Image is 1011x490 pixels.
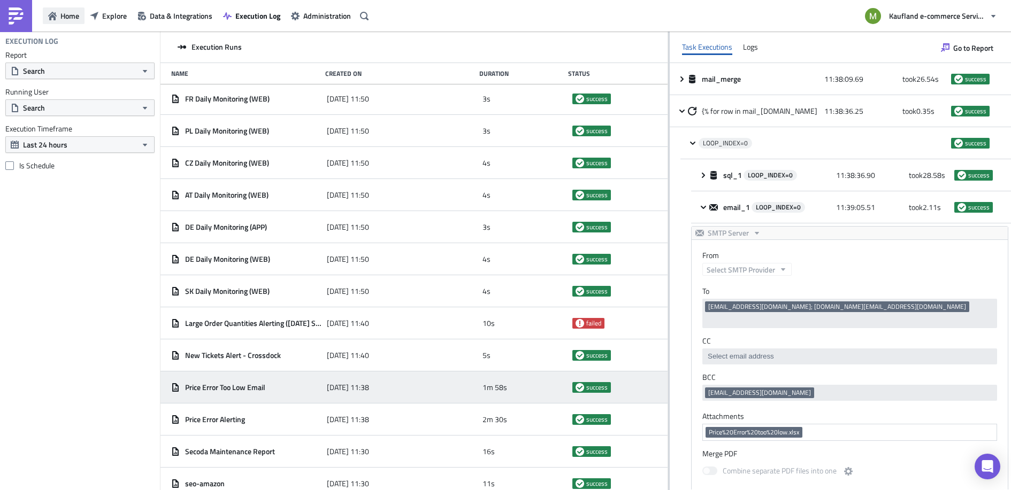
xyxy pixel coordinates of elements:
[482,254,491,264] span: 4s
[954,107,963,115] span: success
[576,223,584,231] span: success
[707,264,775,275] span: Select SMTP Provider
[5,161,155,170] label: Is Schedule
[150,10,212,21] span: Data & Integrations
[482,383,507,392] span: 1m 58s
[902,102,946,121] div: took 0.35 s
[708,227,749,239] span: SMTP Server
[586,415,608,424] span: success
[702,449,997,458] label: Merge PDF
[5,87,155,97] label: Running User
[482,126,491,136] span: 3s
[586,351,608,360] span: success
[132,7,218,24] button: Data & Integrations
[682,39,732,55] div: Task Executions
[327,318,369,328] span: [DATE] 11:40
[23,139,67,150] span: Last 24 hours
[303,10,351,21] span: Administration
[4,56,266,75] span: wir gehen davon aus, dass es bei der Erstellung Ihrer Angebote zu Fehlern gekommen ist.
[586,255,608,263] span: success
[4,85,267,104] span: Bitte überprüfen Sie, ob die im Anhang gelisteten Artikel die korrekten Produktpreise aufweisen.
[965,75,986,83] span: success
[482,94,491,104] span: 3s
[705,351,993,362] input: Select em ail add ress
[185,479,225,488] span: seo-amazon
[743,39,758,55] div: Logs
[85,7,132,24] button: Explore
[723,170,744,180] span: sql_1
[954,75,963,83] span: success
[748,171,793,180] span: LOOP_INDEX= 0
[482,415,507,424] span: 2m 30s
[586,319,601,328] span: failed
[576,255,584,263] span: success
[185,190,269,200] span: AT Daily Monitoring (WEB)
[586,479,608,488] span: success
[576,447,584,456] span: success
[218,7,286,24] button: Execution Log
[954,139,963,147] span: success
[327,158,369,168] span: [DATE] 11:50
[958,171,966,180] span: success
[327,286,369,296] span: [DATE] 11:50
[482,158,491,168] span: 4s
[702,286,997,296] label: To
[185,254,270,264] span: DE Daily Monitoring (WEB)
[936,39,999,56] button: Go to Report
[5,99,155,116] button: Search
[185,94,270,104] span: FR Daily Monitoring (WEB)
[842,465,855,478] button: Combine separate PDF files into one
[576,351,584,360] span: success
[482,351,491,360] span: 5s
[327,190,369,200] span: [DATE] 11:50
[586,95,608,103] span: success
[889,10,985,21] span: Kaufland e-commerce Services GmbH & Co. KG
[327,415,369,424] span: [DATE] 11:38
[576,191,584,199] span: success
[112,37,197,46] strong: Home-Deluxe-GmbH
[702,372,997,382] label: BCC
[586,223,608,231] span: success
[5,63,155,79] button: Search
[327,222,369,232] span: [DATE] 11:50
[192,42,242,52] span: Execution Runs
[286,7,356,24] button: Administration
[702,263,792,276] button: Select SMTP Provider
[968,203,990,212] span: success
[482,222,491,232] span: 3s
[4,38,112,46] span: Liebe Händlerin, lieber Händler
[576,415,584,424] span: success
[824,69,897,89] div: 11:38:09.69
[953,42,993,53] span: Go to Report
[576,383,584,392] span: success
[235,10,280,21] span: Execution Log
[909,198,949,217] div: took 2.11 s
[965,139,986,147] span: success
[586,447,608,456] span: success
[702,251,1008,260] label: From
[43,7,85,24] a: Home
[576,479,584,488] span: success
[327,126,369,136] span: [DATE] 11:50
[723,203,752,212] span: email_1
[902,69,946,89] div: took 26.54 s
[185,318,321,328] span: Large Order Quantities Alerting ([DATE] Simple Report)
[586,191,608,199] span: success
[171,69,320,77] div: Name
[185,286,270,296] span: SK Daily Monitoring (WEB)
[327,479,369,488] span: [DATE] 11:30
[5,50,155,60] label: Report
[576,127,584,135] span: success
[7,7,25,25] img: PushMetrics
[708,302,966,311] span: [EMAIL_ADDRESS][DOMAIN_NAME]; [DOMAIN_NAME][EMAIL_ADDRESS][DOMAIN_NAME]
[479,69,563,77] div: Duration
[185,447,275,456] span: Secoda Maintenance Report
[482,286,491,296] span: 4s
[702,411,997,421] label: Attachments
[703,139,748,147] span: LOOP_INDEX= 0
[756,203,801,212] span: LOOP_INDEX= 0
[958,203,966,212] span: success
